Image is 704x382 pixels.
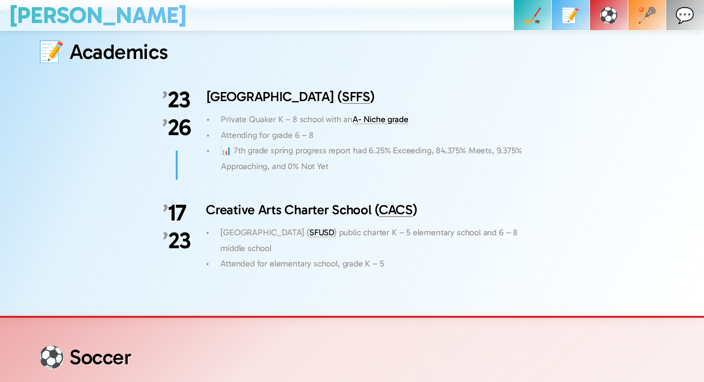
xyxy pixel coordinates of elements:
span: 26 [167,114,191,141]
span: ’ [162,114,168,141]
h3: Creative Arts Charter School ( ) [206,200,541,219]
p: Attending for grade 6 – 8 [221,127,542,143]
span: ’ [163,199,168,226]
a: [PERSON_NAME] [10,1,187,29]
p: 📊 7th grade spring progress report had 6.25% Exceeding, 84.375% Meets, 9.375% Approaching, and 0%... [221,143,542,174]
a: CACS [379,202,413,218]
span: 23 [167,86,190,113]
a: SFFS [342,89,370,104]
a: SFUSD [309,227,334,238]
p: Private Quaker K – 8 school with an [221,112,542,127]
p: Attended for elementary school, grade K – 5 [220,256,541,271]
h1: 📝 Academics [38,39,168,65]
span: 17 [168,199,186,226]
span: ’ [162,86,168,113]
p: [GEOGRAPHIC_DATA] ( ) public charter K – 5 elementary school and 6 – 8 middle school [220,225,541,256]
h3: [GEOGRAPHIC_DATA] ( ) [206,87,542,106]
span: ’ [163,227,168,254]
a: A- Niche grade [352,114,408,125]
span: 23 [168,227,191,254]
